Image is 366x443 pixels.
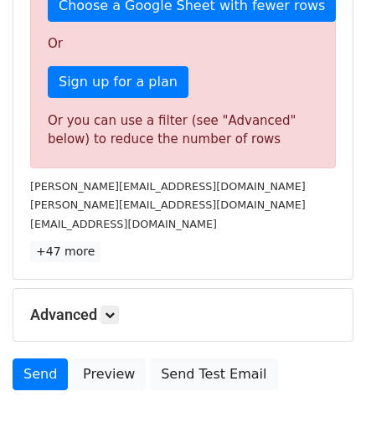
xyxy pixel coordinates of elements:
h5: Advanced [30,306,336,324]
small: [EMAIL_ADDRESS][DOMAIN_NAME] [30,218,217,230]
div: Or you can use a filter (see "Advanced" below) to reduce the number of rows [48,111,318,149]
a: Sign up for a plan [48,66,188,98]
a: +47 more [30,241,101,262]
small: [PERSON_NAME][EMAIL_ADDRESS][DOMAIN_NAME] [30,198,306,211]
a: Send [13,358,68,390]
iframe: Chat Widget [282,363,366,443]
small: [PERSON_NAME][EMAIL_ADDRESS][DOMAIN_NAME] [30,180,306,193]
a: Send Test Email [150,358,277,390]
p: Or [48,35,318,53]
a: Preview [72,358,146,390]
